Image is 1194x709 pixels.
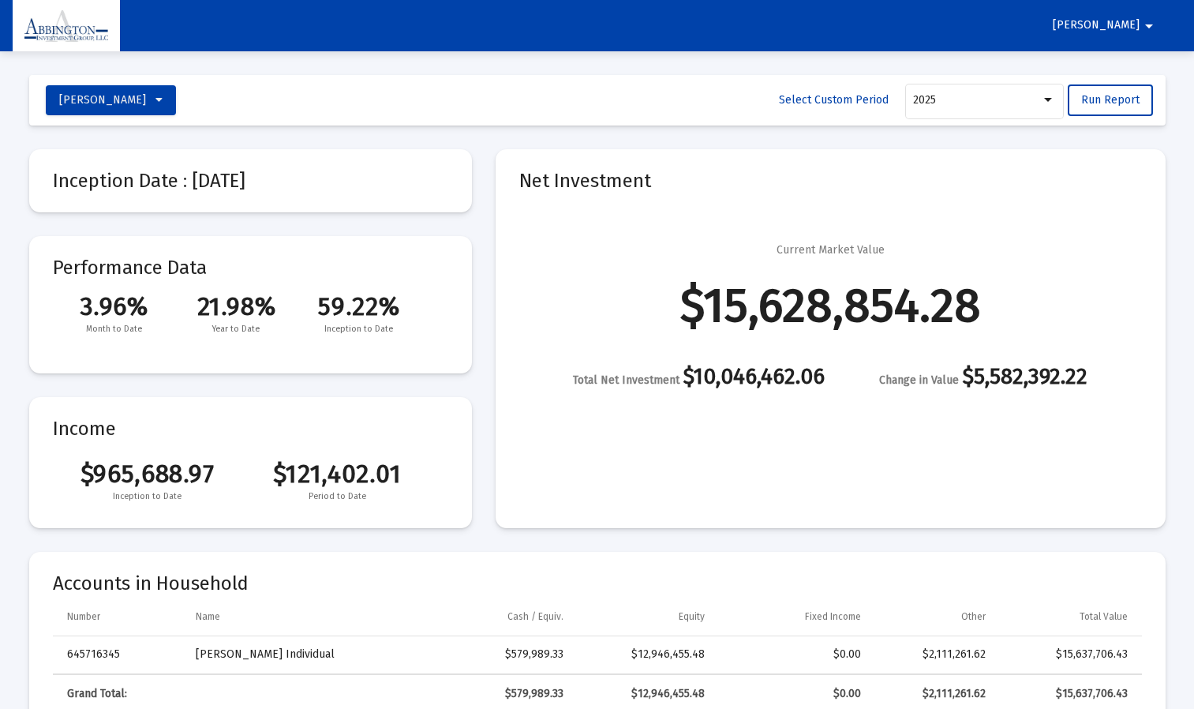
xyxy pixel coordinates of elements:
span: 3.96% [53,291,175,321]
span: Change in Value [879,373,959,387]
div: Fixed Income [805,610,861,623]
td: 645716345 [53,636,185,674]
div: $12,946,455.48 [586,686,704,702]
img: Dashboard [24,10,108,42]
td: [PERSON_NAME] Individual [185,636,420,674]
span: Inception to Date [298,321,420,337]
div: Equity [679,610,705,623]
div: $579,989.33 [431,686,563,702]
mat-card-title: Inception Date : [DATE] [53,173,448,189]
div: Other [961,610,986,623]
div: Current Market Value [777,242,885,258]
button: Run Report [1068,84,1153,116]
div: Name [196,610,220,623]
td: Column Other [872,598,997,636]
span: Select Custom Period [779,93,889,107]
mat-card-title: Income [53,421,448,437]
div: $5,582,392.22 [879,369,1087,388]
div: Total Value [1080,610,1128,623]
mat-card-title: Accounts in Household [53,576,1142,591]
span: Inception to Date [53,489,243,505]
div: $2,111,261.62 [883,647,986,662]
mat-icon: arrow_drop_down [1140,10,1158,42]
div: $15,637,706.43 [1008,647,1127,662]
td: Column Number [53,598,185,636]
mat-card-title: Net Investment [519,173,1142,189]
span: Year to Date [175,321,298,337]
span: 2025 [913,93,936,107]
td: Column Total Value [997,598,1141,636]
div: Cash / Equiv. [507,610,563,623]
button: [PERSON_NAME] [1034,9,1177,41]
span: $121,402.01 [242,459,432,489]
span: $965,688.97 [53,459,243,489]
span: [PERSON_NAME] [1053,19,1140,32]
div: $15,628,854.28 [680,298,981,313]
td: Column Cash / Equiv. [420,598,575,636]
span: Total Net Investment [573,373,679,387]
span: Month to Date [53,321,175,337]
button: [PERSON_NAME] [46,85,176,115]
span: [PERSON_NAME] [59,93,146,107]
div: $579,989.33 [431,647,563,662]
div: $15,637,706.43 [1008,686,1127,702]
span: Period to Date [242,489,432,505]
div: $2,111,261.62 [883,686,986,702]
div: Grand Total: [67,686,174,702]
td: Column Fixed Income [716,598,872,636]
mat-card-title: Performance Data [53,260,448,337]
div: $10,046,462.06 [573,369,825,388]
span: Run Report [1081,93,1140,107]
span: 59.22% [298,291,420,321]
td: Column Name [185,598,420,636]
div: Number [67,610,100,623]
span: 21.98% [175,291,298,321]
div: $0.00 [727,647,861,662]
td: Column Equity [575,598,715,636]
div: $0.00 [727,686,861,702]
div: $12,946,455.48 [586,647,704,662]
